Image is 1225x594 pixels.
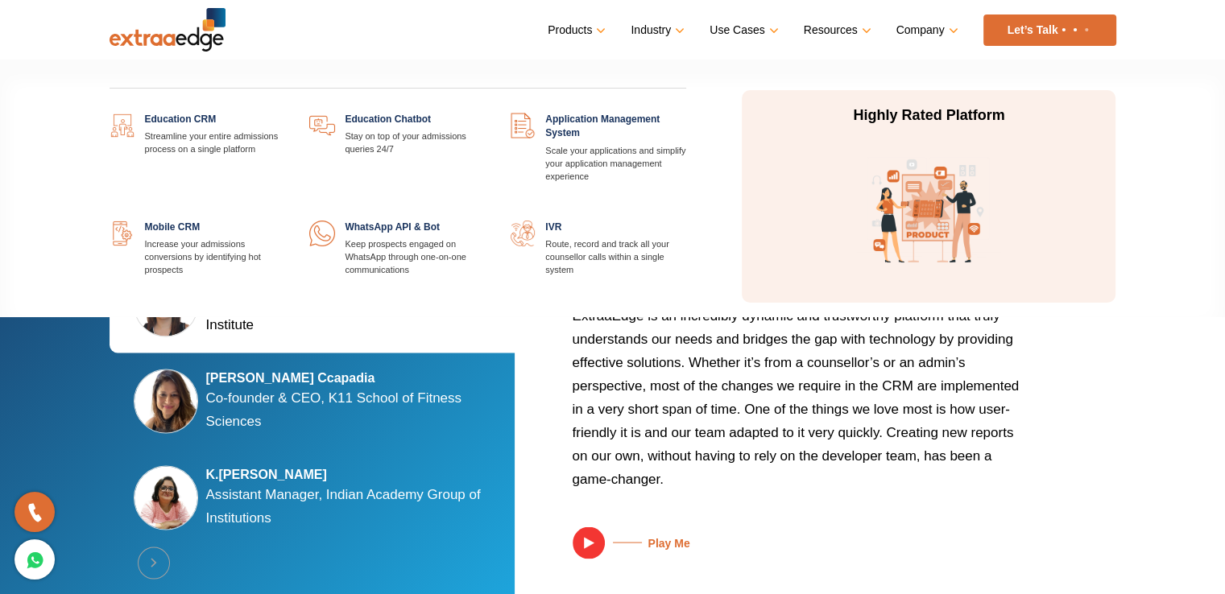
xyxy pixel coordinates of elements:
[206,466,496,482] h5: K.[PERSON_NAME]
[206,369,496,386] h5: [PERSON_NAME] Ccapadia
[896,19,955,42] a: Company
[548,19,602,42] a: Products
[710,19,775,42] a: Use Cases
[138,547,170,579] button: Next
[983,14,1116,46] a: Let’s Talk
[605,536,690,550] h5: Play Me
[206,482,496,529] p: Assistant Manager, Indian Academy Group of Institutions
[573,526,605,559] img: play.svg
[206,386,496,432] p: Co-founder & CEO, K11 School of Fitness Sciences
[804,19,868,42] a: Resources
[573,303,1032,502] p: ExtraaEdge is an incredibly dynamic and trustworthy platform that truly understands our needs and...
[777,106,1080,126] p: Highly Rated Platform
[631,19,681,42] a: Industry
